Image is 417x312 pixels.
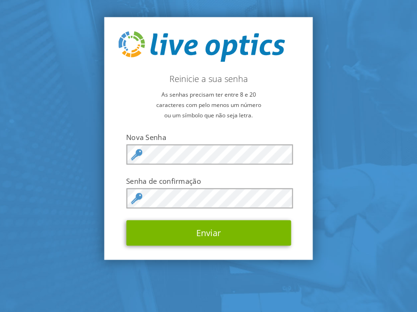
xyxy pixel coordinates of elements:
label: Nova Senha [126,133,291,142]
h2: Reinicie a sua senha [119,74,299,84]
img: live_optics_svg.svg [119,31,285,62]
label: Senha de confirmação [126,176,291,186]
button: Enviar [126,220,291,246]
p: As senhas precisam ter entre 8 e 20 caracteres com pelo menos um número ou um símbolo que não sej... [119,90,299,121]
